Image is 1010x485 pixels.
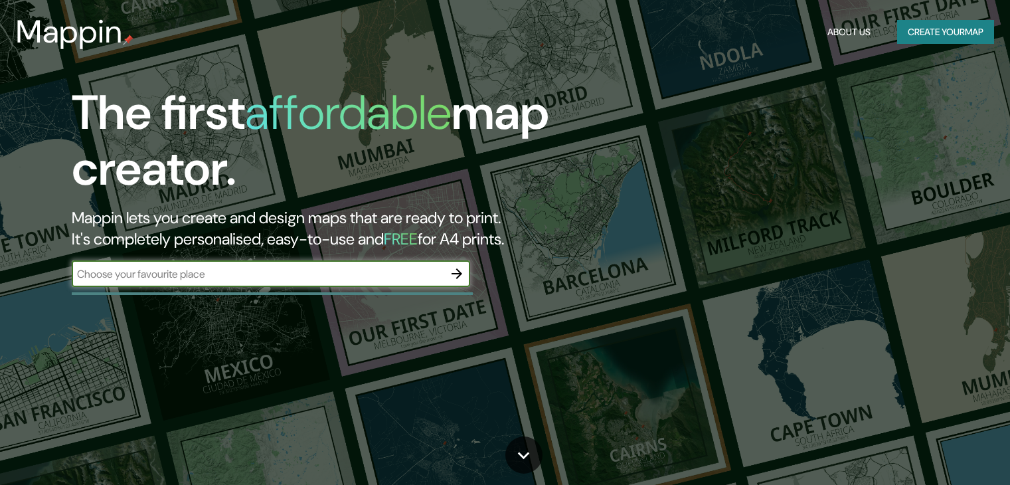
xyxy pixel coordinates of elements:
h2: Mappin lets you create and design maps that are ready to print. It's completely personalised, eas... [72,207,577,250]
input: Choose your favourite place [72,266,444,282]
img: mappin-pin [123,35,133,45]
h5: FREE [384,229,418,249]
h3: Mappin [16,13,123,50]
h1: The first map creator. [72,85,577,207]
button: Create yourmap [897,20,994,45]
button: About Us [822,20,876,45]
h1: affordable [245,82,452,144]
